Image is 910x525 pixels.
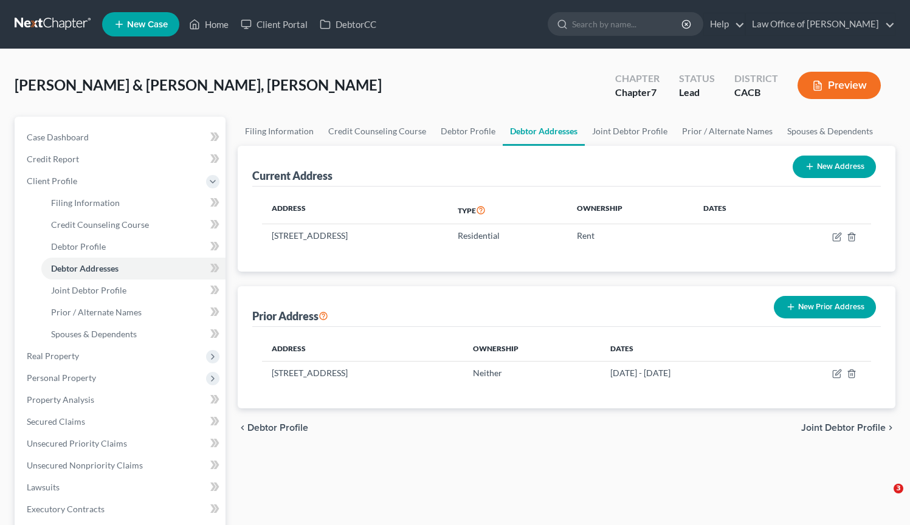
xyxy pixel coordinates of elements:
[869,484,898,513] iframe: Intercom live chat
[27,176,77,186] span: Client Profile
[321,117,433,146] a: Credit Counseling Course
[27,460,143,470] span: Unsecured Nonpriority Claims
[886,423,895,433] i: chevron_right
[17,411,226,433] a: Secured Claims
[41,280,226,301] a: Joint Debtor Profile
[51,219,149,230] span: Credit Counseling Course
[675,117,780,146] a: Prior / Alternate Names
[238,117,321,146] a: Filing Information
[27,154,79,164] span: Credit Report
[51,197,120,208] span: Filing Information
[463,337,601,361] th: Ownership
[17,389,226,411] a: Property Analysis
[235,13,314,35] a: Client Portal
[41,192,226,214] a: Filing Information
[262,224,447,247] td: [STREET_ADDRESS]
[238,423,308,433] button: chevron_left Debtor Profile
[567,224,694,247] td: Rent
[252,168,333,183] div: Current Address
[615,86,660,100] div: Chapter
[503,117,585,146] a: Debtor Addresses
[17,433,226,455] a: Unsecured Priority Claims
[798,72,881,99] button: Preview
[601,361,768,384] td: [DATE] - [DATE]
[51,329,137,339] span: Spouses & Dependents
[262,361,463,384] td: [STREET_ADDRESS]
[127,20,168,29] span: New Case
[15,76,382,94] span: [PERSON_NAME] & [PERSON_NAME], [PERSON_NAME]
[793,156,876,178] button: New Address
[448,196,567,224] th: Type
[183,13,235,35] a: Home
[27,132,89,142] span: Case Dashboard
[17,455,226,476] a: Unsecured Nonpriority Claims
[41,214,226,236] a: Credit Counseling Course
[41,323,226,345] a: Spouses & Dependents
[314,13,382,35] a: DebtorCC
[679,86,715,100] div: Lead
[734,72,778,86] div: District
[247,423,308,433] span: Debtor Profile
[780,117,880,146] a: Spouses & Dependents
[27,482,60,492] span: Lawsuits
[262,337,463,361] th: Address
[433,117,503,146] a: Debtor Profile
[27,394,94,405] span: Property Analysis
[694,196,776,224] th: Dates
[27,351,79,361] span: Real Property
[17,498,226,520] a: Executory Contracts
[704,13,745,35] a: Help
[41,236,226,258] a: Debtor Profile
[567,196,694,224] th: Ownership
[51,263,119,273] span: Debtor Addresses
[17,126,226,148] a: Case Dashboard
[51,241,106,252] span: Debtor Profile
[894,484,903,493] span: 3
[734,86,778,100] div: CACB
[679,72,715,86] div: Status
[252,309,328,323] div: Prior Address
[801,423,886,433] span: Joint Debtor Profile
[17,476,226,498] a: Lawsuits
[463,361,601,384] td: Neither
[651,86,657,98] span: 7
[262,196,447,224] th: Address
[801,423,895,433] button: Joint Debtor Profile chevron_right
[746,13,895,35] a: Law Office of [PERSON_NAME]
[41,258,226,280] a: Debtor Addresses
[27,438,127,448] span: Unsecured Priority Claims
[41,301,226,323] a: Prior / Alternate Names
[27,504,105,514] span: Executory Contracts
[585,117,675,146] a: Joint Debtor Profile
[27,416,85,427] span: Secured Claims
[572,13,683,35] input: Search by name...
[601,337,768,361] th: Dates
[774,296,876,318] button: New Prior Address
[615,72,660,86] div: Chapter
[448,224,567,247] td: Residential
[51,285,126,295] span: Joint Debtor Profile
[27,372,96,383] span: Personal Property
[17,148,226,170] a: Credit Report
[51,307,142,317] span: Prior / Alternate Names
[238,423,247,433] i: chevron_left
